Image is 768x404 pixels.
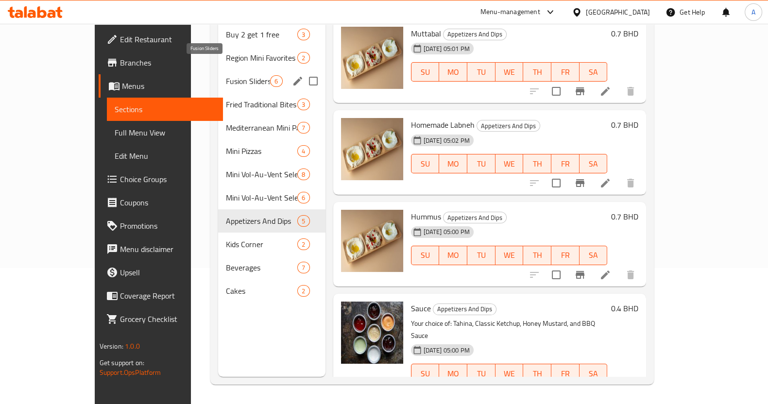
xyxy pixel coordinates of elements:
[341,118,403,180] img: Homemade Labneh
[443,157,463,171] span: MO
[99,28,223,51] a: Edit Restaurant
[100,366,161,379] a: Support.OpsPlatform
[546,81,566,101] span: Select to update
[120,34,215,45] span: Edit Restaurant
[443,212,507,223] div: Appetizers And Dips
[433,303,496,315] div: Appetizers And Dips
[751,7,755,17] span: A
[499,157,520,171] span: WE
[115,150,215,162] span: Edit Menu
[467,154,495,173] button: TU
[218,233,325,256] div: Kids Corner2
[218,279,325,303] div: Cakes2
[586,7,650,17] div: [GEOGRAPHIC_DATA]
[611,118,638,132] h6: 0.7 BHD
[226,52,297,64] span: Region Mini Favorites
[527,367,547,381] span: TH
[619,171,642,195] button: delete
[298,100,309,109] span: 3
[499,65,520,79] span: WE
[298,263,309,272] span: 7
[555,65,576,79] span: FR
[523,246,551,265] button: TH
[467,364,495,383] button: TU
[298,240,309,249] span: 2
[411,364,440,383] button: SU
[583,367,604,381] span: SA
[495,364,524,383] button: WE
[443,29,507,40] div: Appetizers And Dips
[297,285,309,297] div: items
[527,65,547,79] span: TH
[218,209,325,233] div: Appetizers And Dips5
[298,53,309,63] span: 2
[107,98,223,121] a: Sections
[583,248,604,262] span: SA
[125,340,140,353] span: 1.0.0
[580,364,608,383] button: SA
[411,209,441,224] span: Hummus
[411,62,440,82] button: SU
[551,154,580,173] button: FR
[546,265,566,285] span: Select to update
[120,290,215,302] span: Coverage Report
[226,215,297,227] span: Appetizers And Dips
[120,313,215,325] span: Grocery Checklist
[226,192,297,203] span: Mini Vol-Au-Vent Selection
[226,238,297,250] span: Kids Corner
[99,261,223,284] a: Upsell
[568,263,592,286] button: Branch-specific-item
[420,227,474,236] span: [DATE] 05:00 PM
[471,248,492,262] span: TU
[439,364,467,383] button: MO
[120,267,215,278] span: Upsell
[218,256,325,279] div: Beverages7
[271,77,282,86] span: 6
[218,19,325,306] nav: Menu sections
[480,6,540,18] div: Menu-management
[226,99,297,110] span: Fried Traditional Bites
[99,284,223,307] a: Coverage Report
[218,23,325,46] div: Buy 2 get 1 free3
[568,80,592,103] button: Branch-specific-item
[415,367,436,381] span: SU
[439,154,467,173] button: MO
[420,136,474,145] span: [DATE] 05:02 PM
[298,123,309,133] span: 7
[499,248,520,262] span: WE
[551,364,580,383] button: FR
[99,74,223,98] a: Menus
[99,191,223,214] a: Coupons
[298,30,309,39] span: 3
[523,154,551,173] button: TH
[443,367,463,381] span: MO
[115,103,215,115] span: Sections
[298,170,309,179] span: 8
[555,157,576,171] span: FR
[226,29,297,40] span: Buy 2 get 1 free
[499,367,520,381] span: WE
[444,212,506,223] span: Appetizers And Dips
[523,364,551,383] button: TH
[495,246,524,265] button: WE
[226,75,270,87] span: Fusion Sliders
[619,80,642,103] button: delete
[611,210,638,223] h6: 0.7 BHD
[411,118,475,132] span: Homemade Labneh
[471,65,492,79] span: TU
[467,62,495,82] button: TU
[298,217,309,226] span: 5
[611,27,638,40] h6: 0.7 BHD
[120,220,215,232] span: Promotions
[439,62,467,82] button: MO
[218,93,325,116] div: Fried Traditional Bites3
[619,263,642,286] button: delete
[583,65,604,79] span: SA
[555,367,576,381] span: FR
[115,127,215,138] span: Full Menu View
[341,27,403,89] img: Muttabal
[527,248,547,262] span: TH
[226,122,297,134] span: Mediterranean Mini Pastries
[99,51,223,74] a: Branches
[580,246,608,265] button: SA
